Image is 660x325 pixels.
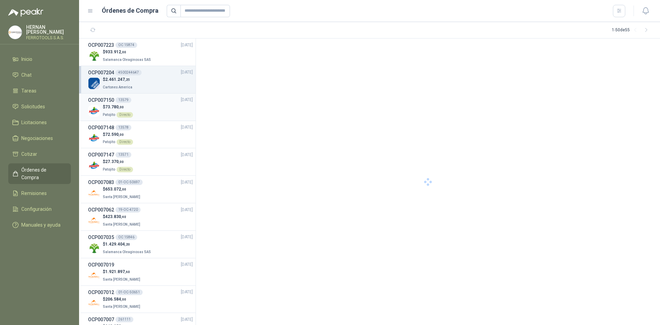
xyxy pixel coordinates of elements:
div: Directo [117,167,133,172]
a: Remisiones [8,187,71,200]
h3: OCP007204 [88,69,114,76]
span: Remisiones [21,189,47,197]
a: OCP007035OC 15846[DATE] Company Logo$1.429.404,20Salamanca Oleaginosas SAS [88,234,193,255]
span: Manuales y ayuda [21,221,60,229]
h3: OCP007062 [88,206,114,214]
h3: OCP007007 [88,316,114,323]
h3: OCP007147 [88,151,114,159]
span: 1.921.897 [105,269,130,274]
div: 13578 [115,125,131,130]
a: Chat [8,68,71,82]
div: 19-OC-4720 [115,207,141,213]
a: Cotizar [8,148,71,161]
div: 13579 [115,97,131,103]
span: ,60 [125,270,130,274]
span: Salamanca Oleaginosas SAS [103,58,151,62]
span: 206.584 [105,297,126,302]
h3: OCP007148 [88,124,114,131]
div: OC 15846 [115,235,137,240]
span: Patojito [103,167,115,171]
a: Inicio [8,53,71,66]
span: Chat [21,71,32,79]
span: [DATE] [181,152,193,158]
img: Company Logo [9,26,22,39]
span: Configuración [21,205,52,213]
a: OCP007223OC 15874[DATE] Company Logo$933.912,00Salamanca Oleaginosas SAS [88,41,193,63]
span: 72.590 [105,132,124,137]
span: 653.072 [105,187,126,192]
a: OCP00715013579[DATE] Company Logo$73.780,00PatojitoDirecto [88,96,193,118]
img: Company Logo [88,77,100,89]
img: Logo peakr [8,8,43,17]
p: $ [103,49,152,55]
div: 4500244647 [115,70,142,75]
img: Company Logo [88,132,100,144]
span: ,20 [125,242,130,246]
span: Licitaciones [21,119,47,126]
a: Manuales y ayuda [8,218,71,231]
img: Company Logo [88,297,100,309]
div: Directo [117,112,133,118]
p: $ [103,214,142,220]
span: ,40 [121,215,126,219]
p: $ [103,186,142,193]
span: ,00 [121,50,126,54]
a: OCP00706219-OC-4720[DATE] Company Logo$423.830,40Santa [PERSON_NAME] [88,206,193,228]
img: Company Logo [88,215,100,227]
h1: Órdenes de Compra [102,6,158,15]
h3: OCP007150 [88,96,114,104]
a: Configuración [8,203,71,216]
span: [DATE] [181,261,193,268]
a: OCP00714813578[DATE] Company Logo$72.590,00PatojitoDirecto [88,124,193,145]
span: Negociaciones [21,134,53,142]
h3: OCP007083 [88,178,114,186]
span: ,00 [119,133,124,137]
span: [DATE] [181,207,193,213]
a: OCP00708301-OC-50697[DATE] Company Logo$653.072,00Santa [PERSON_NAME] [88,178,193,200]
span: ,00 [119,105,124,109]
span: Patojito [103,140,115,144]
span: Órdenes de Compra [21,166,64,181]
span: Solicitudes [21,103,45,110]
span: Santa [PERSON_NAME] [103,305,140,308]
span: 1.429.404 [105,242,130,247]
span: Santa [PERSON_NAME] [103,278,140,281]
p: $ [103,241,152,248]
p: $ [103,104,133,110]
span: 27.370 [105,159,124,164]
div: 13571 [115,152,131,158]
a: Licitaciones [8,116,71,129]
h3: OCP007035 [88,234,114,241]
div: 01-OC-50651 [115,290,143,295]
span: ,25 [125,78,130,82]
span: ,00 [121,187,126,191]
span: 933.912 [105,50,126,54]
a: Negociaciones [8,132,71,145]
div: Directo [117,139,133,145]
span: Santa [PERSON_NAME] [103,195,140,199]
span: [DATE] [181,97,193,103]
span: [DATE] [181,42,193,48]
a: OCP00714713571[DATE] Company Logo$27.370,00PatojitoDirecto [88,151,193,173]
a: OCP007019[DATE] Company Logo$1.921.897,60Santa [PERSON_NAME] [88,261,193,283]
span: Salamanca Oleaginosas SAS [103,250,151,254]
a: Solicitudes [8,100,71,113]
img: Company Logo [88,105,100,117]
span: [DATE] [181,179,193,186]
span: ,00 [121,297,126,301]
h3: OCP007019 [88,261,114,269]
div: 1 - 50 de 55 [612,25,652,36]
span: [DATE] [181,289,193,295]
p: $ [103,269,142,275]
span: Santa [PERSON_NAME] [103,223,140,226]
span: Cartones America [103,85,132,89]
p: $ [103,76,134,83]
h3: OCP007012 [88,289,114,296]
a: Tareas [8,84,71,97]
img: Company Logo [88,187,100,199]
h3: OCP007223 [88,41,114,49]
div: 01-OC-50697 [115,180,143,185]
span: [DATE] [181,69,193,76]
span: [DATE] [181,234,193,240]
span: Inicio [21,55,32,63]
